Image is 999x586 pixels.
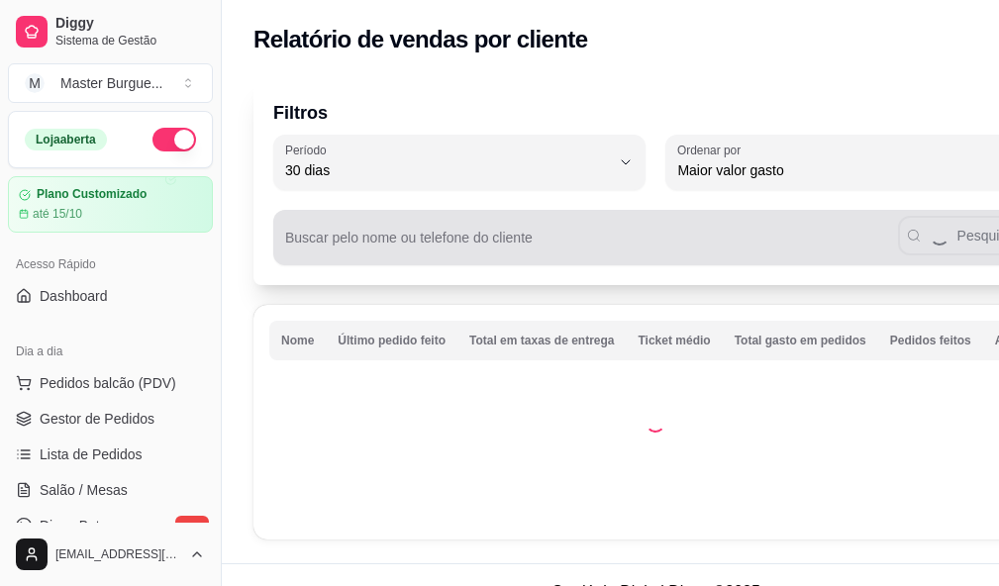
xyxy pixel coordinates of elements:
[8,248,213,280] div: Acesso Rápido
[40,480,128,500] span: Salão / Mesas
[677,142,748,158] label: Ordenar por
[55,15,205,33] span: Diggy
[8,63,213,103] button: Select a team
[152,128,196,151] button: Alterar Status
[253,24,588,55] h2: Relatório de vendas por cliente
[8,367,213,399] button: Pedidos balcão (PDV)
[8,176,213,233] a: Plano Customizadoaté 15/10
[25,73,45,93] span: M
[8,474,213,506] a: Salão / Mesas
[8,8,213,55] a: DiggySistema de Gestão
[8,531,213,578] button: [EMAIL_ADDRESS][DOMAIN_NAME]
[8,510,213,541] a: Diggy Botnovo
[285,236,898,255] input: Buscar pelo nome ou telefone do cliente
[60,73,163,93] div: Master Burgue ...
[285,160,610,180] span: 30 dias
[646,413,665,433] div: Loading
[55,546,181,562] span: [EMAIL_ADDRESS][DOMAIN_NAME]
[33,206,82,222] article: até 15/10
[8,336,213,367] div: Dia a dia
[25,129,107,150] div: Loja aberta
[8,439,213,470] a: Lista de Pedidos
[40,516,100,536] span: Diggy Bot
[8,280,213,312] a: Dashboard
[37,187,147,202] article: Plano Customizado
[40,373,176,393] span: Pedidos balcão (PDV)
[40,286,108,306] span: Dashboard
[285,142,333,158] label: Período
[40,409,154,429] span: Gestor de Pedidos
[273,135,646,190] button: Período30 dias
[8,403,213,435] a: Gestor de Pedidos
[55,33,205,49] span: Sistema de Gestão
[40,444,143,464] span: Lista de Pedidos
